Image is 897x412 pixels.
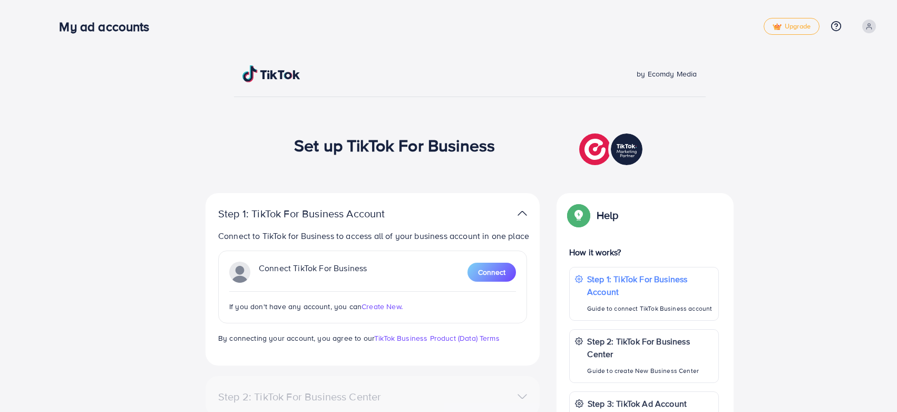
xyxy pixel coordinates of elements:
img: TikTok partner [579,131,645,168]
p: Step 1: TikTok For Business Account [218,207,418,220]
img: Popup guide [569,206,588,225]
span: by Ecomdy Media [637,69,697,79]
p: Step 3: TikTok Ad Account [588,397,687,410]
a: tickUpgrade [764,18,820,35]
h3: My ad accounts [59,19,158,34]
p: Guide to connect TikTok Business account [587,302,713,315]
p: Step 2: TikTok For Business Center [587,335,713,360]
p: How it works? [569,246,719,258]
p: Step 1: TikTok For Business Account [587,273,713,298]
p: Guide to create New Business Center [587,365,713,377]
img: TikTok [242,65,300,82]
span: Upgrade [773,23,811,31]
img: tick [773,23,782,31]
img: TikTok partner [518,206,527,221]
p: Help [597,209,619,222]
h1: Set up TikTok For Business [294,135,495,155]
